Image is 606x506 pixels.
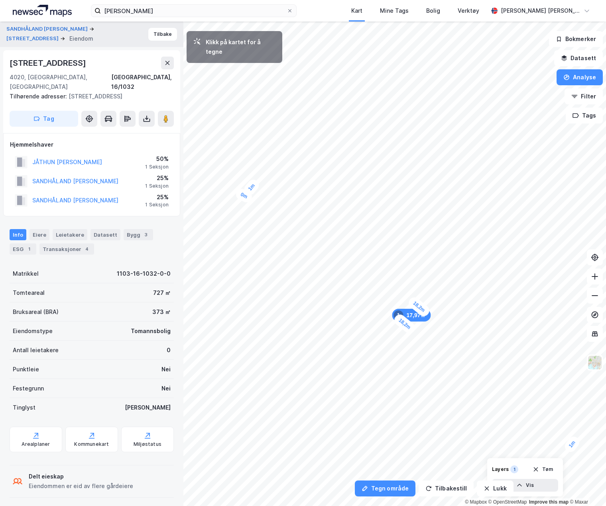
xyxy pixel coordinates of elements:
[566,468,606,506] iframe: Chat Widget
[131,326,171,336] div: Tomannsbolig
[419,481,474,496] button: Tilbakestill
[557,69,603,85] button: Analyse
[13,326,53,336] div: Eiendomstype
[13,269,39,278] div: Matrikkel
[426,6,440,16] div: Bolig
[13,288,45,298] div: Tomteareal
[492,479,558,492] button: Vis
[392,312,417,335] div: Map marker
[492,466,509,473] div: Layers
[488,499,527,505] a: OpenStreetMap
[6,35,60,43] button: [STREET_ADDRESS]
[10,243,36,255] div: ESG
[563,434,581,454] div: Map marker
[161,384,171,393] div: Nei
[587,355,602,370] img: Z
[91,229,120,240] div: Datasett
[13,307,59,317] div: Bruksareal (BRA)
[234,187,254,204] div: Map marker
[145,173,169,183] div: 25%
[53,229,87,240] div: Leietakere
[566,468,606,506] div: Kontrollprogram for chat
[145,164,169,170] div: 1 Seksjon
[6,25,89,33] button: SANDHÅLAND [PERSON_NAME]
[549,31,603,47] button: Bokmerker
[242,177,261,197] div: Map marker
[10,57,88,69] div: [STREET_ADDRESS]
[380,6,409,16] div: Mine Tags
[355,481,415,496] button: Tegn område
[510,465,518,473] div: 1
[565,88,603,104] button: Filter
[148,28,177,41] button: Tilbake
[83,245,91,253] div: 4
[407,295,432,318] div: Map marker
[29,481,133,491] div: Eiendommen er eid av flere gårdeiere
[458,6,479,16] div: Verktøy
[134,441,161,447] div: Miljøstatus
[13,345,59,355] div: Antall leietakere
[142,231,150,239] div: 3
[10,92,167,101] div: [STREET_ADDRESS]
[153,288,171,298] div: 727 ㎡
[527,463,558,476] button: Tøm
[74,441,109,447] div: Kommunekart
[69,34,93,43] div: Eiendom
[10,93,69,100] span: Tilhørende adresser:
[39,243,94,255] div: Transaksjoner
[145,154,169,164] div: 50%
[30,229,49,240] div: Eiere
[25,245,33,253] div: 1
[10,111,78,127] button: Tag
[529,499,569,505] a: Improve this map
[111,73,174,92] div: [GEOGRAPHIC_DATA], 16/1032
[394,310,403,320] div: 1
[501,6,580,16] div: [PERSON_NAME] [PERSON_NAME]
[10,140,173,149] div: Hjemmelshaver
[392,309,431,322] div: Map marker
[125,403,171,412] div: [PERSON_NAME]
[145,183,169,189] div: 1 Seksjon
[161,365,171,374] div: Nei
[10,229,26,240] div: Info
[167,345,171,355] div: 0
[554,50,603,66] button: Datasett
[29,472,133,481] div: Delt eieskap
[13,403,35,412] div: Tinglyst
[13,365,39,374] div: Punktleie
[152,307,171,317] div: 373 ㎡
[465,499,487,505] a: Mapbox
[351,6,362,16] div: Kart
[477,481,513,496] button: Lukk
[124,229,153,240] div: Bygg
[13,5,72,17] img: logo.a4113a55bc3d86da70a041830d287a7e.svg
[145,192,169,202] div: 25%
[117,269,171,278] div: 1103-16-1032-0-0
[206,37,276,57] div: Klikk på kartet for å tegne
[10,73,111,92] div: 4020, [GEOGRAPHIC_DATA], [GEOGRAPHIC_DATA]
[13,384,44,393] div: Festegrunn
[566,108,603,124] button: Tags
[22,441,50,447] div: Arealplaner
[145,202,169,208] div: 1 Seksjon
[101,5,287,17] input: Søk på adresse, matrikkel, gårdeiere, leietakere eller personer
